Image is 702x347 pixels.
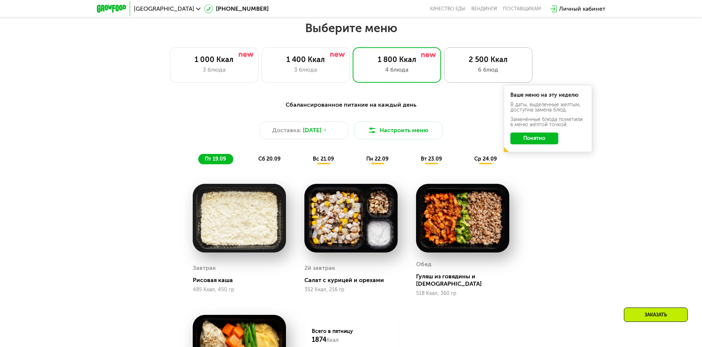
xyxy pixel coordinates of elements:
[272,126,301,135] span: Доставка:
[193,262,216,274] div: Завтрак
[360,65,433,74] div: 4 блюда
[304,262,335,274] div: 2й завтрак
[474,156,497,162] span: ср 24.09
[510,133,558,144] button: Понятно
[193,276,292,284] div: Рисовая каша
[416,273,515,288] div: Гуляш из говядины и [DEMOGRAPHIC_DATA]
[416,291,509,296] div: 518 Ккал, 360 гр
[269,55,342,64] div: 1 400 Ккал
[304,276,404,284] div: Салат с курицей и орехами
[303,126,321,135] span: [DATE]
[452,55,525,64] div: 2 500 Ккал
[312,328,390,344] div: Всего в пятницу
[559,4,605,13] div: Личный кабинет
[421,156,442,162] span: вт 23.09
[204,4,269,13] a: [PHONE_NUMBER]
[304,287,398,293] div: 352 Ккал, 216 гр
[312,336,326,344] span: 1874
[624,308,688,322] div: Заказать
[430,6,465,12] a: Качество еды
[452,65,525,74] div: 6 блюд
[193,287,286,293] div: 485 Ккал, 450 гр
[178,65,251,74] div: 3 блюда
[178,55,251,64] div: 1 000 Ккал
[503,6,541,12] div: поставщикам
[416,259,432,270] div: Обед
[510,102,586,113] div: В даты, выделенные желтым, доступна замена блюд.
[366,156,388,162] span: пн 22.09
[510,117,586,127] div: Заменённые блюда пометили в меню жёлтой точкой.
[360,55,433,64] div: 1 800 Ккал
[510,93,586,98] div: Ваше меню на эту неделю
[326,337,339,343] span: Ккал
[269,65,342,74] div: 3 блюда
[134,6,194,12] span: [GEOGRAPHIC_DATA]
[471,6,497,12] a: Вендинги
[205,156,226,162] span: пт 19.09
[313,156,334,162] span: вс 21.09
[24,21,678,35] h2: Выберите меню
[354,121,443,139] button: Настроить меню
[133,100,569,110] div: Сбалансированное питание на каждый день
[258,156,280,162] span: сб 20.09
